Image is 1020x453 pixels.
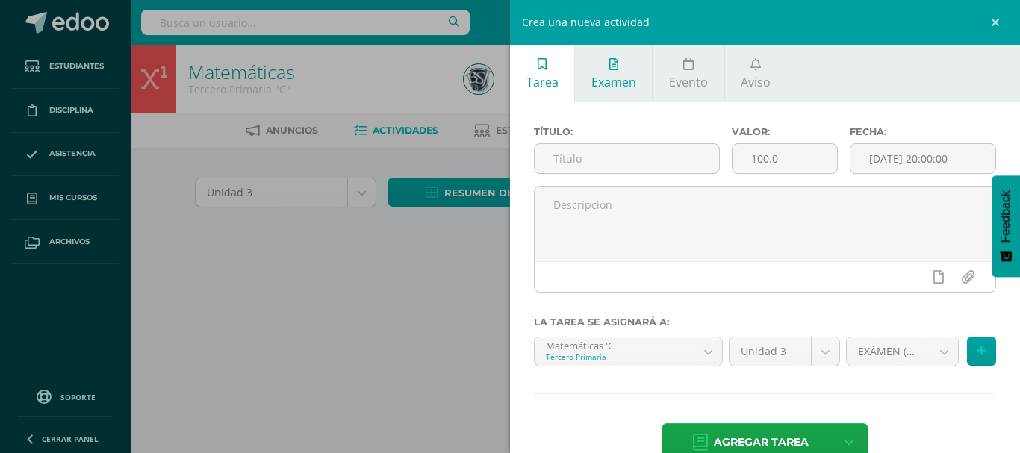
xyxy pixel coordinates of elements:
label: Valor: [732,126,839,137]
span: Evento [669,74,708,90]
input: Puntos máximos [733,144,838,173]
label: Título: [534,126,720,137]
a: Matemáticas 'C'Tercero Primaria [535,337,722,366]
span: Tarea [526,74,559,90]
a: Examen [575,45,652,102]
input: Título [535,144,719,173]
button: Feedback - Mostrar encuesta [992,175,1020,277]
span: Feedback [999,190,1013,243]
span: Examen [591,74,636,90]
div: Matemáticas 'C' [546,337,682,352]
label: Fecha: [850,126,996,137]
input: Fecha de entrega [850,144,995,173]
a: Tarea [510,45,574,102]
a: Aviso [725,45,787,102]
a: EXÁMEN (30.0pts) [847,337,958,366]
span: EXÁMEN (30.0pts) [858,337,918,366]
div: Tercero Primaria [546,352,682,362]
span: Unidad 3 [741,337,800,366]
a: Evento [653,45,724,102]
a: Unidad 3 [730,337,839,366]
span: Aviso [741,74,771,90]
label: La tarea se asignará a: [534,316,996,328]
